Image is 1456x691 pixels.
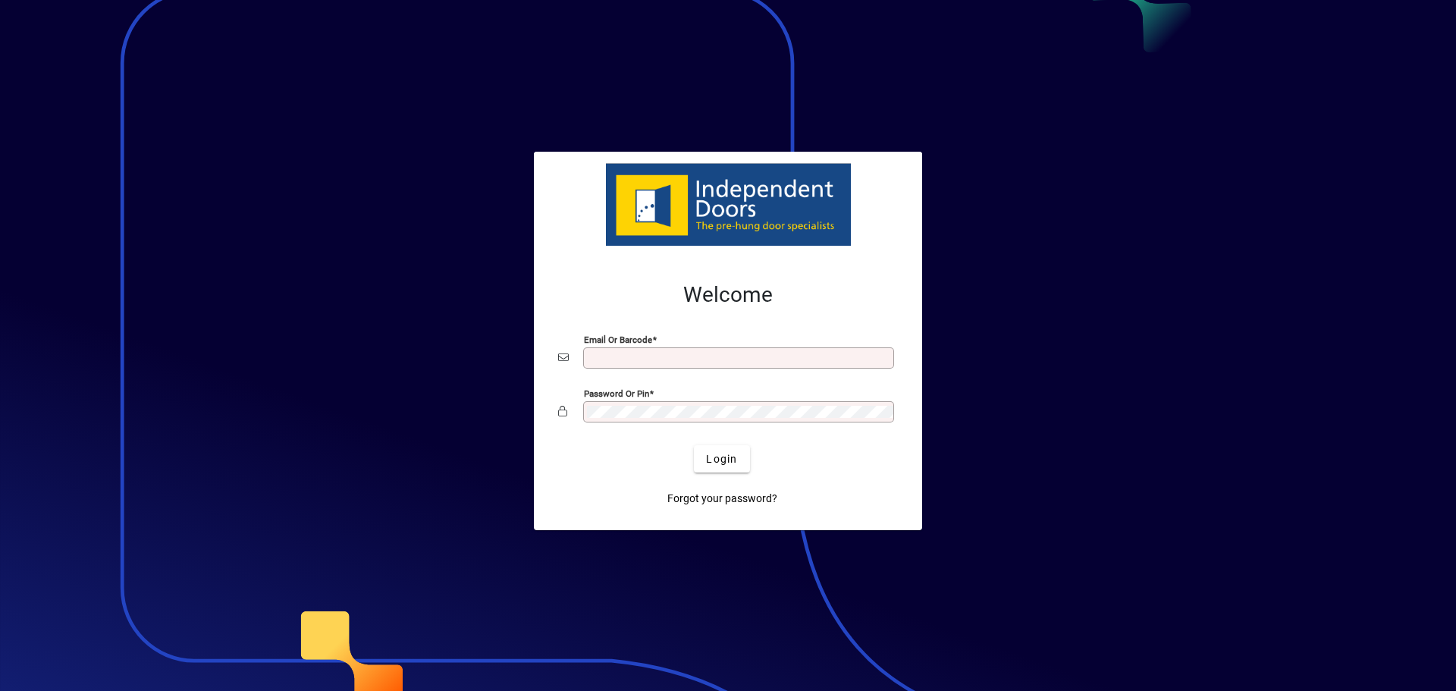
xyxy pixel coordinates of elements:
span: Login [706,451,737,467]
span: Forgot your password? [667,491,777,507]
a: Forgot your password? [661,485,783,512]
button: Login [694,445,749,473]
h2: Welcome [558,282,898,308]
mat-label: Password or Pin [584,388,649,399]
mat-label: Email or Barcode [584,335,652,345]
